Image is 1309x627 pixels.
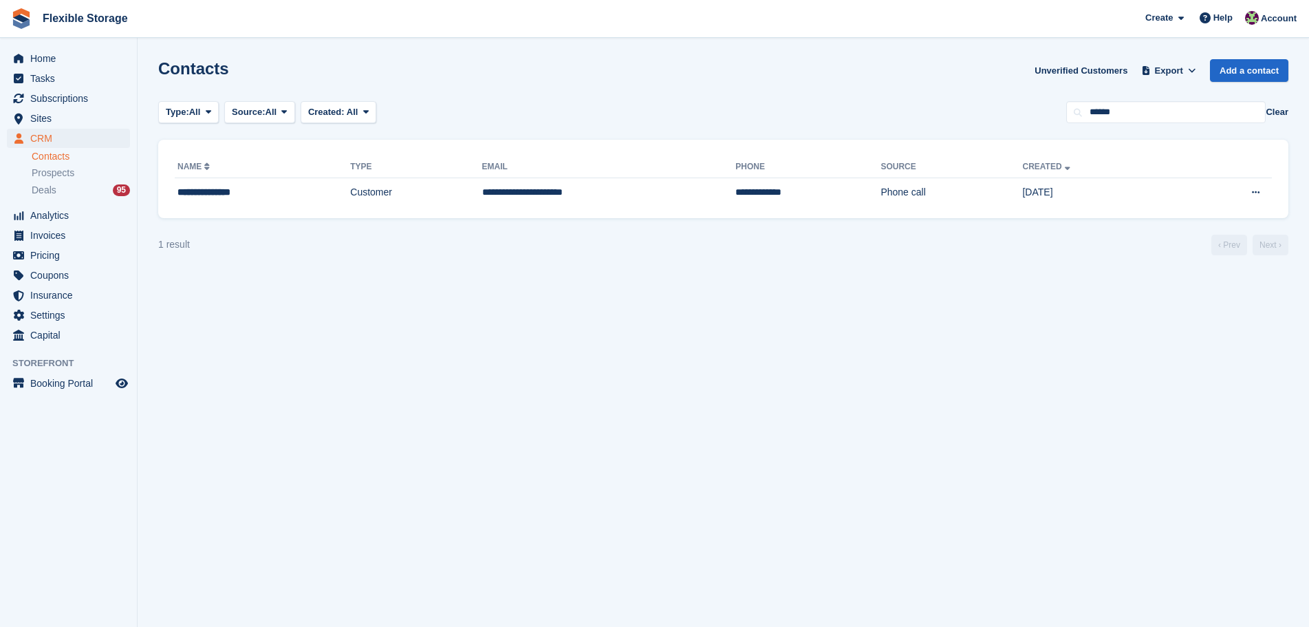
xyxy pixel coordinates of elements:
span: Help [1213,11,1233,25]
a: menu [7,226,130,245]
button: Created: All [301,101,376,124]
span: Invoices [30,226,113,245]
a: Deals 95 [32,183,130,198]
span: All [266,105,277,119]
span: Storefront [12,357,137,370]
span: CRM [30,129,113,148]
a: menu [7,286,130,305]
span: Home [30,49,113,68]
span: Insurance [30,286,113,305]
a: Contacts [32,150,130,163]
a: Created [1022,162,1072,171]
span: Prospects [32,167,74,180]
th: Phone [735,156,880,178]
img: stora-icon-8386f47178a22dfd0bd8f6a31ec36ba5ce8667c1dd55bd0f319d3a0aa187defe.svg [11,8,32,29]
th: Email [482,156,736,178]
a: Unverified Customers [1029,59,1133,82]
span: Tasks [30,69,113,88]
a: Preview store [113,375,130,392]
a: Flexible Storage [37,7,133,30]
button: Source: All [224,101,295,124]
td: [DATE] [1022,178,1180,207]
span: Capital [30,326,113,345]
a: Name [177,162,213,171]
td: Phone call [880,178,1022,207]
a: menu [7,89,130,108]
a: menu [7,49,130,68]
span: Create [1145,11,1173,25]
span: Account [1261,12,1297,25]
a: Prospects [32,166,130,180]
a: menu [7,306,130,325]
span: Analytics [30,206,113,225]
nav: Page [1209,235,1291,255]
span: Booking Portal [30,374,113,393]
span: Settings [30,306,113,325]
span: Pricing [30,246,113,265]
a: menu [7,206,130,225]
div: 95 [113,184,130,196]
a: Next [1253,235,1288,255]
span: All [189,105,201,119]
a: menu [7,246,130,265]
a: menu [7,129,130,148]
img: Rachael Fisher [1245,11,1259,25]
a: menu [7,109,130,128]
span: Sites [30,109,113,128]
span: Subscriptions [30,89,113,108]
span: Coupons [30,266,113,285]
th: Type [350,156,482,178]
span: Type: [166,105,189,119]
a: menu [7,374,130,393]
a: Previous [1211,235,1247,255]
span: Created: [308,107,345,117]
button: Clear [1266,105,1288,119]
h1: Contacts [158,59,229,78]
a: Add a contact [1210,59,1288,82]
div: 1 result [158,237,190,252]
a: menu [7,69,130,88]
span: Source: [232,105,265,119]
button: Type: All [158,101,219,124]
a: menu [7,326,130,345]
span: Deals [32,184,56,197]
td: Customer [350,178,482,207]
a: menu [7,266,130,285]
span: Export [1155,64,1183,78]
button: Export [1138,59,1199,82]
span: All [347,107,358,117]
th: Source [880,156,1022,178]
